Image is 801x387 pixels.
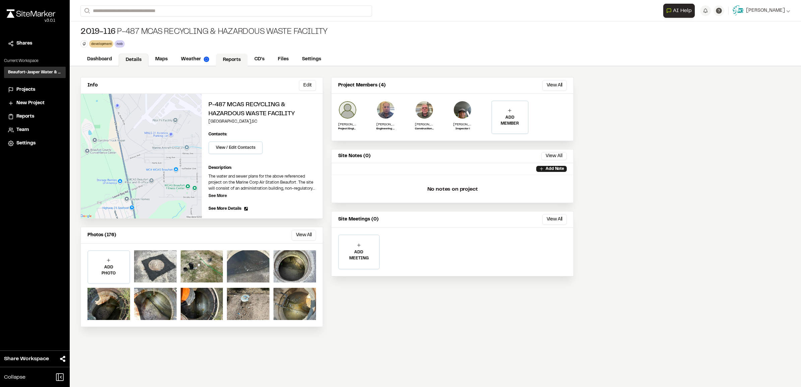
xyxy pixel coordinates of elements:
p: No notes on project [337,179,568,200]
button: Search [80,5,93,16]
p: ADD PHOTO [88,264,129,276]
p: ADD MEMBER [492,115,528,127]
p: Info [87,82,98,89]
a: Files [271,53,295,66]
p: Engineering Technician [376,127,395,131]
div: Open AI Assistant [663,4,697,18]
button: View / Edit Contacts [208,141,263,154]
button: View All [542,214,567,225]
p: [GEOGRAPHIC_DATA] , SC [208,119,316,125]
button: Edit [299,80,316,91]
button: View All [541,152,567,160]
span: Team [16,126,29,134]
p: ADD MEETING [339,249,379,261]
a: Dashboard [80,53,119,66]
h2: P-487 MCAS Recycling & Hazardous Waste Facility [208,101,316,119]
p: [PERSON_NAME] [376,122,395,127]
span: Shares [16,40,32,47]
span: New Project [16,100,45,107]
span: Settings [16,140,36,147]
img: Chris McVey [415,101,434,119]
span: Share Workspace [4,355,49,363]
p: Contacts: [208,131,227,137]
div: nob [115,40,124,47]
a: Team [8,126,62,134]
a: Settings [8,140,62,147]
p: Site Meetings (0) [338,216,379,223]
span: Projects [16,86,35,93]
a: Shares [8,40,62,47]
span: AI Help [673,7,692,15]
p: Site Notes (0) [338,152,371,160]
img: Maurice. T. Burries Sr. [453,101,472,119]
button: Open AI Assistant [663,4,695,18]
img: Matthew Giambrone [376,101,395,119]
p: Photos (176) [87,232,116,239]
a: Details [119,54,148,66]
span: Collapse [4,373,25,381]
img: User [733,5,743,16]
p: The water and sewer plans for the above referenced project on the Marine Corp Air Station Beaufor... [208,174,316,192]
p: Project Engineer [338,127,357,131]
a: CD's [248,53,271,66]
img: rebrand.png [7,9,55,18]
span: 2019-116 [80,27,116,38]
div: P-487 MCAS Recycling & Hazardous Waste Facility [80,27,327,38]
a: New Project [8,100,62,107]
button: Edit Tags [80,40,88,48]
div: Oh geez...please don't... [7,18,55,24]
p: [PERSON_NAME] [415,122,434,127]
p: Current Workspace [4,58,66,64]
a: Reports [216,54,248,66]
p: Inspector l [453,127,472,131]
a: Projects [8,86,62,93]
p: [PERSON_NAME]. [PERSON_NAME] [453,122,472,127]
span: [PERSON_NAME] [746,7,785,14]
h3: Beaufort-Jasper Water & Sewer Authority [8,69,62,75]
img: Rahul Sai Yaramati [338,101,357,119]
p: See More [208,193,227,199]
button: View All [292,230,316,241]
a: Reports [8,113,62,120]
button: View All [542,80,567,91]
p: Construction Supervisor [415,127,434,131]
a: Weather [174,53,216,66]
a: Maps [148,53,174,66]
span: Reports [16,113,34,120]
p: [PERSON_NAME] [338,122,357,127]
img: precipai.png [204,57,209,62]
span: See More Details [208,206,241,212]
p: Description: [208,165,316,171]
p: Project Members (4) [338,82,386,89]
div: development [89,40,113,47]
button: [PERSON_NAME] [733,5,790,16]
a: Settings [295,53,328,66]
p: Add Note [546,166,564,172]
